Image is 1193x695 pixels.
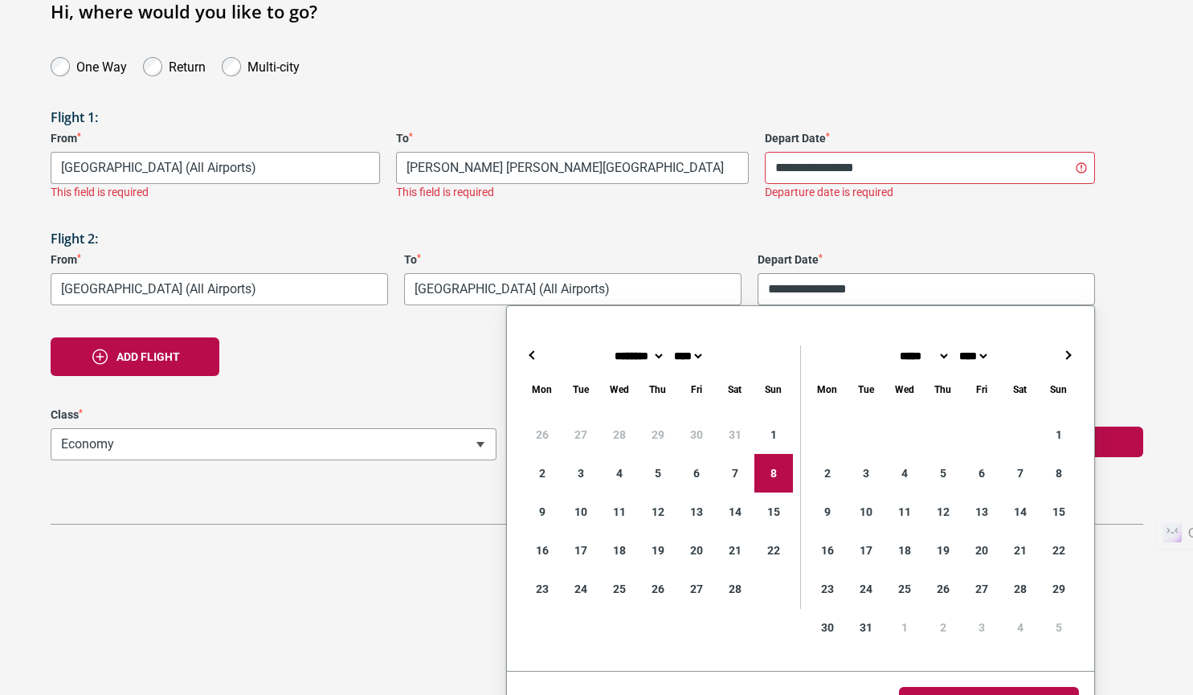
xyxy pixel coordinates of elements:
[396,152,749,184] span: Santiago, Chile
[523,493,562,531] div: 9
[562,493,600,531] div: 10
[562,531,600,570] div: 17
[51,274,387,305] span: Buenos Aires, Argentina
[847,608,885,647] div: 31
[962,608,1001,647] div: 3
[600,381,639,399] div: Wednesday
[523,454,562,493] div: 2
[808,381,847,399] div: Monday
[600,415,639,454] div: 28
[885,570,924,608] div: 25
[716,570,754,608] div: 28
[754,454,793,493] div: 8
[600,493,639,531] div: 11
[51,337,219,376] button: Add flight
[808,608,847,647] div: 30
[600,570,639,608] div: 25
[847,570,885,608] div: 24
[847,381,885,399] div: Tuesday
[1040,570,1078,608] div: 29
[962,531,1001,570] div: 20
[1040,493,1078,531] div: 15
[754,493,793,531] div: 15
[523,345,542,365] button: ←
[808,493,847,531] div: 9
[808,570,847,608] div: 23
[247,55,300,75] label: Multi-city
[51,273,388,305] span: Buenos Aires, Argentina
[1040,531,1078,570] div: 22
[1040,454,1078,493] div: 8
[885,381,924,399] div: Wednesday
[765,186,1095,199] div: Departure date is required
[885,493,924,531] div: 11
[51,231,1143,247] h3: Flight 2:
[765,132,1095,145] label: Depart Date
[1001,454,1040,493] div: 7
[808,454,847,493] div: 2
[885,608,924,647] div: 1
[639,381,677,399] div: Thursday
[169,55,206,75] label: Return
[51,110,1143,125] h3: Flight 1:
[716,531,754,570] div: 21
[962,381,1001,399] div: Friday
[600,531,639,570] div: 18
[677,454,716,493] div: 6
[562,454,600,493] div: 3
[1001,570,1040,608] div: 28
[924,531,962,570] div: 19
[1001,608,1040,647] div: 4
[924,493,962,531] div: 12
[1040,381,1078,399] div: Sunday
[639,454,677,493] div: 5
[1040,415,1078,454] div: 1
[924,608,962,647] div: 2
[754,531,793,570] div: 22
[847,493,885,531] div: 10
[924,381,962,399] div: Thursday
[754,415,793,454] div: 1
[397,153,748,183] span: Santiago, Chile
[885,531,924,570] div: 18
[639,493,677,531] div: 12
[51,253,388,267] label: From
[51,408,496,422] label: Class
[600,454,639,493] div: 4
[562,415,600,454] div: 27
[523,570,562,608] div: 23
[962,570,1001,608] div: 27
[51,1,1143,22] h1: Hi, where would you like to go?
[523,381,562,399] div: Monday
[677,381,716,399] div: Friday
[51,429,496,460] span: Economy
[1040,608,1078,647] div: 5
[924,454,962,493] div: 5
[404,253,742,267] label: To
[677,415,716,454] div: 30
[1059,345,1078,365] button: →
[51,152,381,184] span: Melbourne, Australia
[51,132,381,145] label: From
[639,531,677,570] div: 19
[51,186,381,199] div: This field is required
[847,531,885,570] div: 17
[404,273,742,305] span: Melbourne, Australia
[405,274,741,305] span: Melbourne, Australia
[754,381,793,399] div: Sunday
[677,570,716,608] div: 27
[808,531,847,570] div: 16
[396,186,749,199] div: This field is required
[639,570,677,608] div: 26
[962,493,1001,531] div: 13
[523,415,562,454] div: 26
[924,570,962,608] div: 26
[716,493,754,531] div: 14
[51,428,496,460] span: Economy
[523,531,562,570] div: 16
[639,415,677,454] div: 29
[76,55,127,75] label: One Way
[758,253,1095,267] label: Depart Date
[1001,531,1040,570] div: 21
[716,415,754,454] div: 31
